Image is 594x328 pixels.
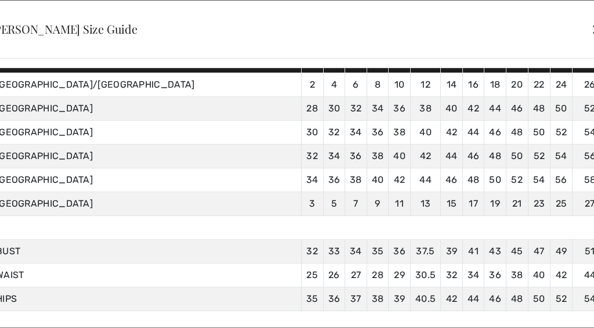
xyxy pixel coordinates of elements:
td: 13 [410,192,440,215]
td: 46 [484,120,506,144]
span: 33 [328,246,341,257]
td: 25 [550,192,573,215]
td: 6 [345,73,367,96]
span: 32 [306,246,318,257]
td: 19 [484,192,506,215]
td: 16 [462,73,484,96]
td: 46 [506,96,528,120]
span: 39 [394,293,405,304]
td: 48 [484,144,506,168]
td: 52 [528,144,550,168]
td: 5 [323,192,345,215]
td: 44 [410,168,440,192]
td: 42 [462,96,484,120]
td: 56 [550,168,573,192]
td: 36 [389,96,411,120]
td: 34 [323,144,345,168]
td: 36 [367,120,389,144]
span: 37.5 [416,246,434,257]
td: 50 [528,120,550,144]
td: 14 [441,73,463,96]
span: 34 [468,269,480,280]
span: 29 [394,269,405,280]
td: 38 [389,120,411,144]
td: 40 [441,96,463,120]
span: 44 [468,293,480,304]
td: 54 [528,168,550,192]
span: 39 [446,246,458,257]
span: 52 [556,293,567,304]
td: 4 [323,73,345,96]
span: 32 [446,269,458,280]
td: 32 [301,144,323,168]
td: 52 [506,168,528,192]
td: 44 [484,96,506,120]
td: 24 [550,73,573,96]
span: 36 [489,269,501,280]
span: 25 [306,269,318,280]
span: 36 [328,293,341,304]
td: 38 [410,96,440,120]
span: 41 [468,246,479,257]
span: 38 [372,293,384,304]
td: 11 [389,192,411,215]
span: 48 [511,293,523,304]
span: 40 [533,269,545,280]
td: 44 [462,120,484,144]
span: 46 [489,293,501,304]
span: 28 [372,269,383,280]
td: 28 [301,96,323,120]
td: 38 [345,168,367,192]
td: 48 [506,120,528,144]
td: 21 [506,192,528,215]
span: 49 [556,246,567,257]
td: 46 [441,168,463,192]
td: 42 [389,168,411,192]
td: 12 [410,73,440,96]
td: 40 [367,168,389,192]
td: 32 [345,96,367,120]
td: 17 [462,192,484,215]
span: 34 [350,246,362,257]
td: 10 [389,73,411,96]
td: 38 [367,144,389,168]
td: 7 [345,192,367,215]
span: 36 [393,246,405,257]
td: 34 [301,168,323,192]
span: 47 [534,246,545,257]
td: 8 [367,73,389,96]
td: 32 [323,120,345,144]
td: 48 [528,96,550,120]
td: 9 [367,192,389,215]
td: 2 [301,73,323,96]
td: 18 [484,73,506,96]
td: 15 [441,192,463,215]
td: 3 [301,192,323,215]
td: 50 [506,144,528,168]
td: 46 [462,144,484,168]
td: 40 [389,144,411,168]
td: 42 [441,120,463,144]
td: 22 [528,73,550,96]
td: 20 [506,73,528,96]
td: 52 [550,120,573,144]
td: 48 [462,168,484,192]
span: 35 [306,293,318,304]
td: 34 [345,120,367,144]
span: Help [27,8,50,19]
td: 40 [410,120,440,144]
td: 36 [345,144,367,168]
span: 27 [351,269,361,280]
td: 30 [301,120,323,144]
span: 38 [511,269,523,280]
td: 50 [484,168,506,192]
td: 36 [323,168,345,192]
span: 26 [328,269,340,280]
span: 42 [446,293,458,304]
span: 30.5 [415,269,436,280]
span: 35 [372,246,384,257]
td: 54 [550,144,573,168]
span: 50 [533,293,545,304]
td: 23 [528,192,550,215]
td: 30 [323,96,345,120]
